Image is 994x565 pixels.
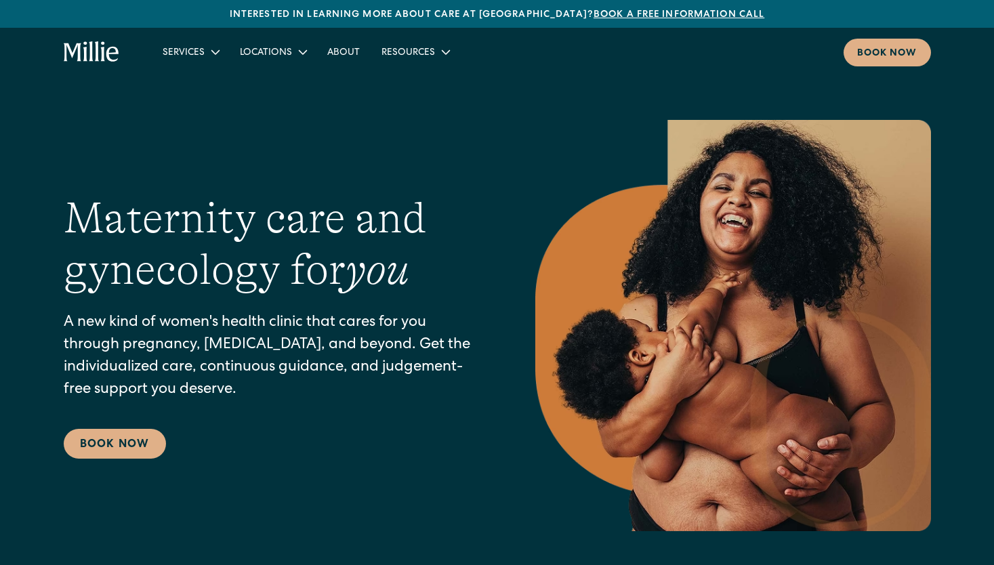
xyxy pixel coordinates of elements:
[229,41,316,63] div: Locations
[64,41,120,63] a: home
[594,10,764,20] a: Book a free information call
[240,46,292,60] div: Locations
[857,47,917,61] div: Book now
[844,39,931,66] a: Book now
[535,120,931,531] img: Smiling mother with her baby in arms, celebrating body positivity and the nurturing bond of postp...
[346,245,409,294] em: you
[316,41,371,63] a: About
[381,46,435,60] div: Resources
[152,41,229,63] div: Services
[371,41,459,63] div: Resources
[64,192,481,297] h1: Maternity care and gynecology for
[64,429,166,459] a: Book Now
[163,46,205,60] div: Services
[64,312,481,402] p: A new kind of women's health clinic that cares for you through pregnancy, [MEDICAL_DATA], and bey...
